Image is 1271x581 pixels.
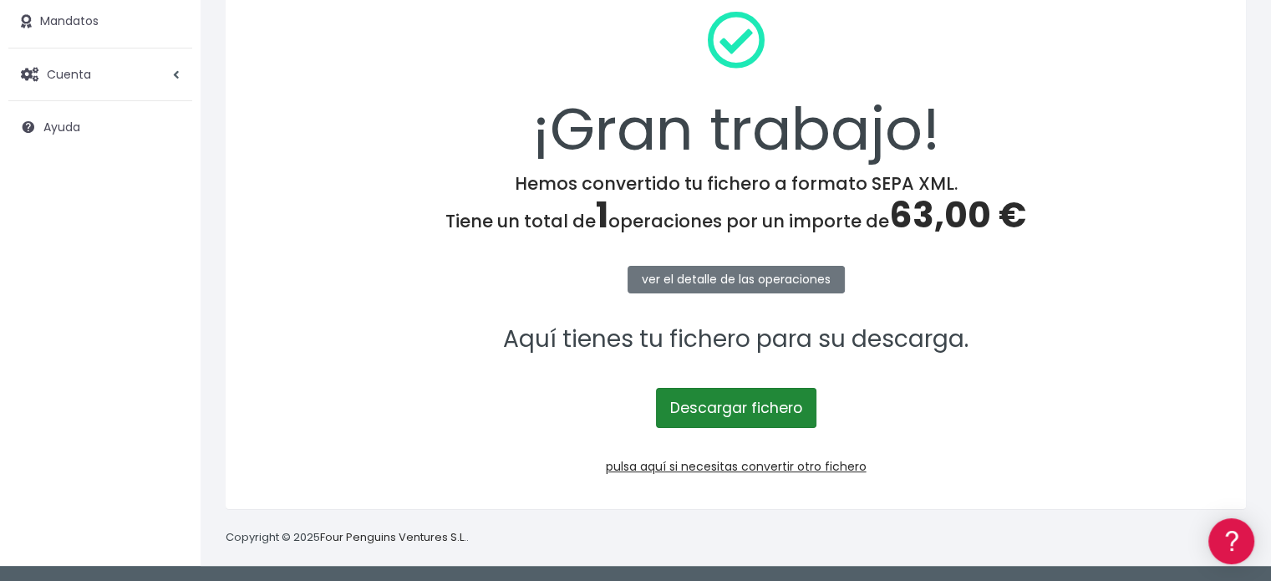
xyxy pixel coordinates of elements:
div: Programadores [17,401,318,417]
a: Perfiles de empresas [17,289,318,315]
span: 63,00 € [889,191,1026,240]
a: Información general [17,142,318,168]
div: Convertir ficheros [17,185,318,201]
span: Cuenta [47,65,91,82]
span: 1 [596,191,608,240]
a: Videotutoriales [17,263,318,289]
a: Cuenta [8,57,192,92]
a: General [17,359,318,385]
span: Ayuda [43,119,80,135]
p: Aquí tienes tu fichero para su descarga. [247,321,1224,359]
a: Four Penguins Ventures S.L. [320,529,466,545]
h4: Hemos convertido tu fichero a formato SEPA XML. Tiene un total de operaciones por un importe de [247,173,1224,237]
div: Facturación [17,332,318,348]
p: Copyright © 2025 . [226,529,469,547]
a: API [17,427,318,453]
div: Información general [17,116,318,132]
a: Formatos [17,212,318,237]
a: POWERED BY ENCHANT [230,482,322,497]
a: Descargar fichero [656,388,816,428]
a: pulsa aquí si necesitas convertir otro fichero [606,458,867,475]
a: ver el detalle de las operaciones [628,266,845,293]
a: Mandatos [8,4,192,39]
a: Ayuda [8,110,192,145]
button: Contáctanos [17,447,318,477]
a: Problemas habituales [17,237,318,263]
